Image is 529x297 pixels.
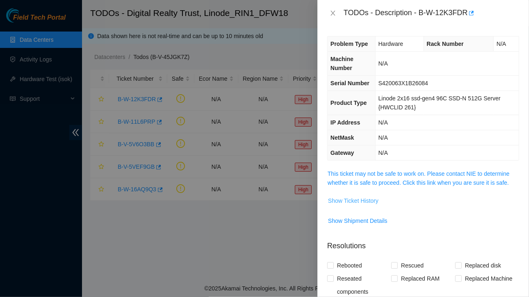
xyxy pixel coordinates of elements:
[328,194,379,207] button: Show Ticket History
[379,95,501,111] span: Linode 2x16 ssd-gen4 96C SSD-N 512G Server {HWCLID 261}
[328,216,388,225] span: Show Shipment Details
[462,272,516,285] span: Replaced Machine
[379,41,404,47] span: Hardware
[327,9,339,17] button: Close
[462,259,504,272] span: Replaced disk
[331,100,367,106] span: Product Type
[331,134,354,141] span: NetMask
[379,134,388,141] span: N/A
[379,150,388,156] span: N/A
[331,41,368,47] span: Problem Type
[334,259,365,272] span: Rebooted
[379,80,428,86] span: S420063X1B26084
[330,10,336,16] span: close
[327,234,519,252] p: Resolutions
[427,41,464,47] span: Rack Number
[398,259,427,272] span: Rescued
[379,60,388,67] span: N/A
[398,272,443,285] span: Replaced RAM
[328,214,388,227] button: Show Shipment Details
[328,196,379,205] span: Show Ticket History
[344,7,519,20] div: TODOs - Description - B-W-12K3FDR
[331,119,360,126] span: IP Address
[331,150,354,156] span: Gateway
[379,119,388,126] span: N/A
[331,56,353,71] span: Machine Number
[331,80,369,86] span: Serial Number
[497,41,506,47] span: N/A
[328,170,510,186] a: This ticket may not be safe to work on. Please contact NIE to determine whether it is safe to pro...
